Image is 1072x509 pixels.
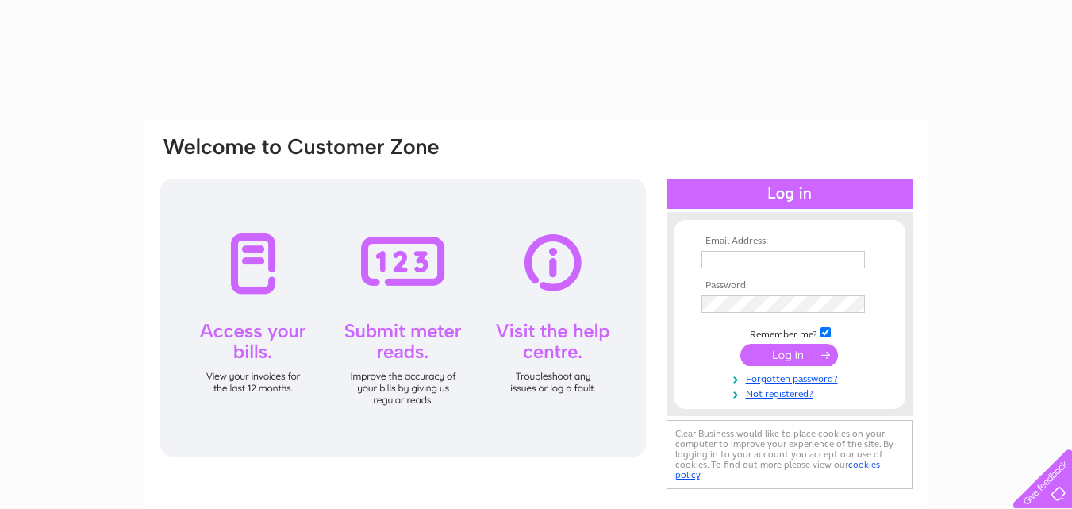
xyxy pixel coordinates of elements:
[701,370,882,385] a: Forgotten password?
[701,385,882,400] a: Not registered?
[667,420,913,489] div: Clear Business would like to place cookies on your computer to improve your experience of the sit...
[697,325,882,341] td: Remember me?
[697,236,882,247] th: Email Address:
[697,280,882,291] th: Password:
[740,344,838,366] input: Submit
[675,459,880,480] a: cookies policy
